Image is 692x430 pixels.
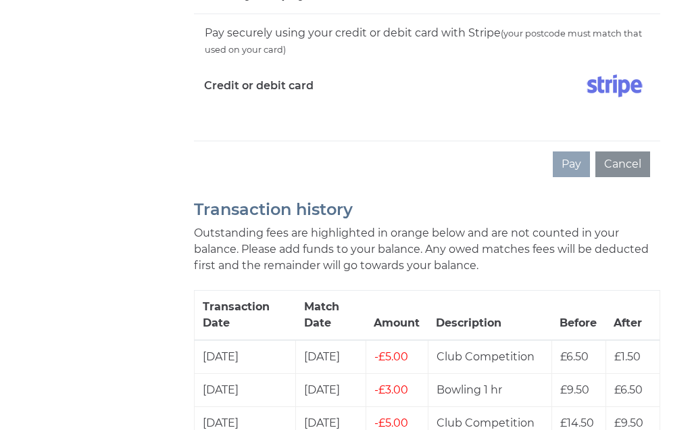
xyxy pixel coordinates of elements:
th: Before [551,291,605,341]
span: £5.00 [374,416,408,429]
span: £6.50 [560,350,589,363]
th: Match Date [296,291,366,341]
span: £1.50 [614,350,641,363]
div: Pay securely using your credit or debit card with Stripe [204,24,650,58]
th: Description [428,291,551,341]
td: [DATE] [195,340,296,374]
span: £6.50 [614,383,643,396]
p: Outstanding fees are highlighted in orange below and are not counted in your balance. Please add ... [194,225,660,274]
span: £14.50 [560,416,594,429]
h2: Transaction history [194,201,660,218]
th: Transaction Date [195,291,296,341]
iframe: Secure card payment input frame [204,108,650,120]
td: [DATE] [296,340,366,374]
td: [DATE] [296,374,366,407]
span: £9.50 [614,416,643,429]
td: Club Competition [428,340,551,374]
label: Credit or debit card [204,69,314,103]
span: £3.00 [374,383,408,396]
th: Amount [366,291,428,341]
th: After [605,291,660,341]
button: Pay [553,151,590,177]
span: £9.50 [560,383,589,396]
button: Cancel [595,151,650,177]
td: [DATE] [195,374,296,407]
td: Bowling 1 hr [428,374,551,407]
span: £5.00 [374,350,408,363]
